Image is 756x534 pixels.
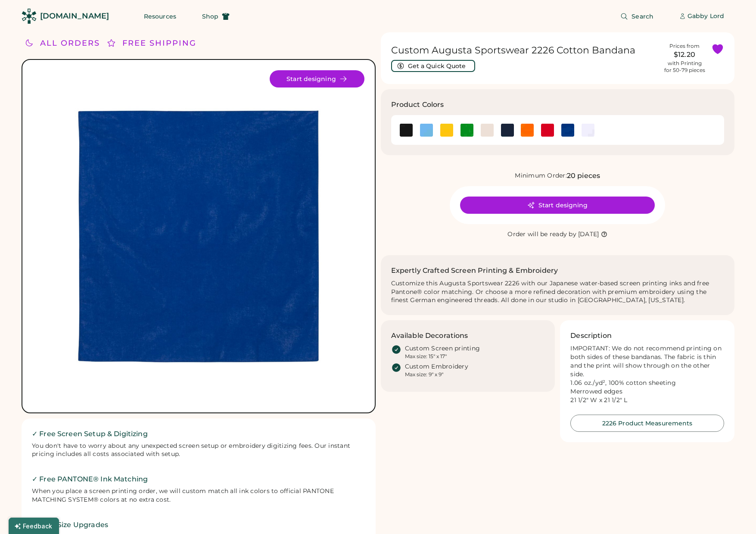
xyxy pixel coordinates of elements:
[570,344,724,404] div: IMPORTANT: We do not recommend printing on both sides of these bandanas. The fabric is thin and t...
[192,8,240,25] button: Shop
[570,415,724,432] button: 2226 Product Measurements
[582,124,594,137] img: White Swatch Image
[521,124,534,137] img: Orange Swatch Image
[32,474,365,484] h2: ✓ Free PANTONE® Ink Matching
[570,331,612,341] h3: Description
[501,124,514,137] div: Navy
[521,124,534,137] div: Orange
[501,124,514,137] img: Navy Swatch Image
[578,230,599,239] div: [DATE]
[715,495,752,532] iframe: Front Chat
[582,124,594,137] div: White
[391,44,658,56] h1: Custom Augusta Sportswear 2226 Cotton Bandana
[440,124,453,137] div: Gold
[405,362,468,371] div: Custom Embroidery
[561,124,574,137] img: Royal Swatch Image
[688,12,724,21] div: Gabby Lord
[610,8,664,25] button: Search
[420,124,433,137] img: Columbia Blue Swatch Image
[32,520,365,530] h2: ✓ Free Size Upgrades
[391,279,725,305] div: Customize this Augusta Sportswear 2226 with our Japanese water-based screen printing inks and fre...
[420,124,433,137] div: Columbia Blue
[460,124,473,137] div: Kelly
[391,100,444,110] h3: Product Colors
[515,172,567,180] div: Minimum Order:
[541,124,554,137] img: Red Swatch Image
[202,13,218,19] span: Shop
[33,70,364,402] img: Augusta Sportswear 2226 Product Image
[391,60,475,72] button: Get a Quick Quote
[32,442,365,459] div: You don't have to worry about any unexpected screen setup or embroidery digitizing fees. Our inst...
[405,371,443,378] div: Max size: 9" x 9"
[391,331,468,341] h3: Available Decorations
[561,124,574,137] div: Royal
[481,124,494,137] img: Natural Swatch Image
[122,37,196,49] div: FREE SHIPPING
[405,344,480,353] div: Custom Screen printing
[32,487,365,504] div: When you place a screen printing order, we will custom match all ink colors to official PANTONE M...
[400,124,413,137] img: Black Swatch Image
[481,124,494,137] div: Natural
[40,11,109,22] div: [DOMAIN_NAME]
[33,70,364,402] div: 2226 Style Image
[134,8,187,25] button: Resources
[391,265,558,276] h2: Expertly Crafted Screen Printing & Embroidery
[400,124,413,137] div: Black
[632,13,653,19] span: Search
[405,353,447,360] div: Max size: 15" x 17"
[567,171,600,181] div: 20 pieces
[663,50,706,60] div: $12.20
[664,60,705,74] div: with Printing for 50-79 pieces
[32,429,365,439] h2: ✓ Free Screen Setup & Digitizing
[507,230,576,239] div: Order will be ready by
[460,197,655,214] button: Start designing
[440,124,453,137] img: Gold Swatch Image
[541,124,554,137] div: Red
[40,37,100,49] div: ALL ORDERS
[669,43,700,50] div: Prices from
[460,124,473,137] img: Kelly Swatch Image
[270,70,364,87] button: Start designing
[22,9,37,24] img: Rendered Logo - Screens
